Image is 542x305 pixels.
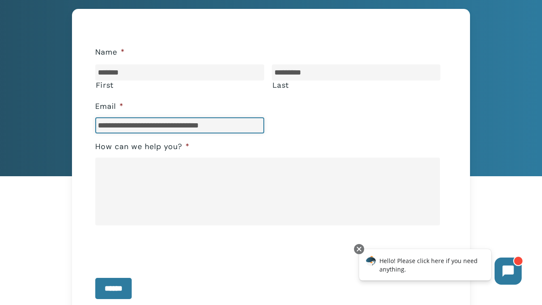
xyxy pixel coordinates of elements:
[272,81,441,89] label: Last
[95,102,124,111] label: Email
[95,47,125,57] label: Name
[96,81,264,89] label: First
[95,231,224,264] iframe: reCAPTCHA
[350,242,530,293] iframe: Chatbot
[95,142,190,152] label: How can we help you?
